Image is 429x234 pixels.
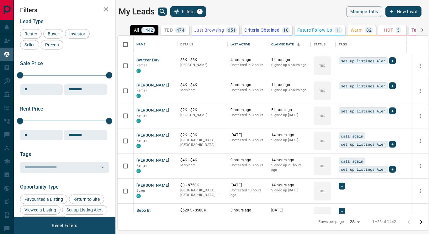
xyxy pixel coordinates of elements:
p: 10 [283,28,289,32]
p: 9 hours ago [230,158,265,163]
p: All [134,28,139,32]
p: Signed up 4 hours ago [271,63,307,68]
div: Tags [339,36,347,53]
div: + [389,166,396,173]
p: $529K - $580K [180,208,224,213]
p: TBD [319,88,325,93]
span: 1 [198,9,202,14]
p: TBD [164,28,173,32]
div: Name [133,36,177,53]
div: condos.ca [136,169,141,173]
button: more [416,136,425,146]
span: set up listings Aler [341,166,386,172]
button: more [416,186,425,196]
p: Signed up [DATE] [271,213,307,218]
button: search button [158,8,167,16]
span: Renter [136,164,147,168]
span: set up listings Aler [341,108,386,114]
p: Contacted in 3 hours [230,113,265,118]
p: Contacted in 3 hours [230,163,265,168]
p: Signed up 3 hours ago [271,88,307,93]
button: Reset Filters [48,220,81,231]
div: condos.ca [136,119,141,123]
span: Rent Price [20,106,43,112]
span: + [391,58,394,64]
div: Last Active [230,36,250,53]
div: Claimed Date [271,36,294,53]
div: Last Active [227,36,268,53]
div: + [389,57,396,64]
p: [PERSON_NAME] [180,113,224,118]
div: Viewed a Listing [20,205,61,215]
p: $4K - $4K [180,82,224,88]
span: Tags [20,151,31,157]
button: Switcer Dav [136,57,160,63]
div: condos.ca [136,144,141,148]
span: Return to Site [71,197,102,202]
span: Precon [43,42,61,47]
button: Go to next page [415,216,427,228]
span: + [341,183,343,189]
div: Status [314,36,326,53]
p: [DATE] [230,133,265,138]
span: + [391,166,394,172]
p: TBD [319,189,325,193]
div: Details [177,36,227,53]
div: Favourited a Listing [20,195,67,204]
div: Details [180,36,193,53]
span: Sale Price [20,60,43,66]
h1: My Leads [119,7,155,17]
p: Clarington [180,188,224,198]
div: + [389,141,396,148]
div: Name [136,36,146,53]
p: TBD [319,113,325,118]
p: 3 hours ago [230,82,265,88]
button: [PERSON_NAME] [136,133,169,138]
p: $0 - $750K [180,183,224,188]
span: set up listings Aler [341,58,386,64]
span: Buyer [136,189,146,193]
p: Contacted 10 hours ago [230,188,265,198]
button: New Lead [385,6,421,17]
span: call again [341,133,363,139]
span: Renter [136,88,147,92]
div: Tags [336,36,407,53]
p: Contacted 20 hours ago [230,213,265,223]
button: more [416,86,425,96]
button: more [416,211,425,221]
div: Precon [41,40,63,49]
p: Warm [351,28,363,32]
p: 14 hours ago [271,158,307,163]
span: + [391,141,394,147]
span: Renter [136,113,147,117]
p: 1442 [143,28,153,32]
p: Markham [180,88,224,93]
div: condos.ca [136,69,141,73]
button: [PERSON_NAME] [136,183,169,189]
div: + [339,208,345,215]
span: call again [341,158,363,164]
div: 25 [347,217,362,226]
span: Opportunity Type [20,184,59,190]
span: Renter [136,138,147,143]
p: 14 hours ago [271,133,307,138]
p: $2K - $3K [180,133,224,138]
span: Buyer [45,31,61,36]
span: Lead Type [20,18,44,24]
p: TBD [319,63,325,68]
span: + [341,208,343,214]
div: condos.ca [136,194,141,198]
div: Return to Site [69,195,104,204]
p: Contacted in 3 hours [230,88,265,93]
div: Set up Listing Alert [62,205,107,215]
p: Signed up [DATE] [271,113,307,118]
span: Seller [22,42,37,47]
p: HOT [384,28,393,32]
p: TBD [319,138,325,143]
h2: Filters [20,6,109,14]
p: Just Browsing [194,28,224,32]
button: [PERSON_NAME] [136,82,169,88]
p: 8 hours ago [230,208,265,213]
span: Viewed a Listing [22,207,58,212]
div: Renter [20,29,42,39]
